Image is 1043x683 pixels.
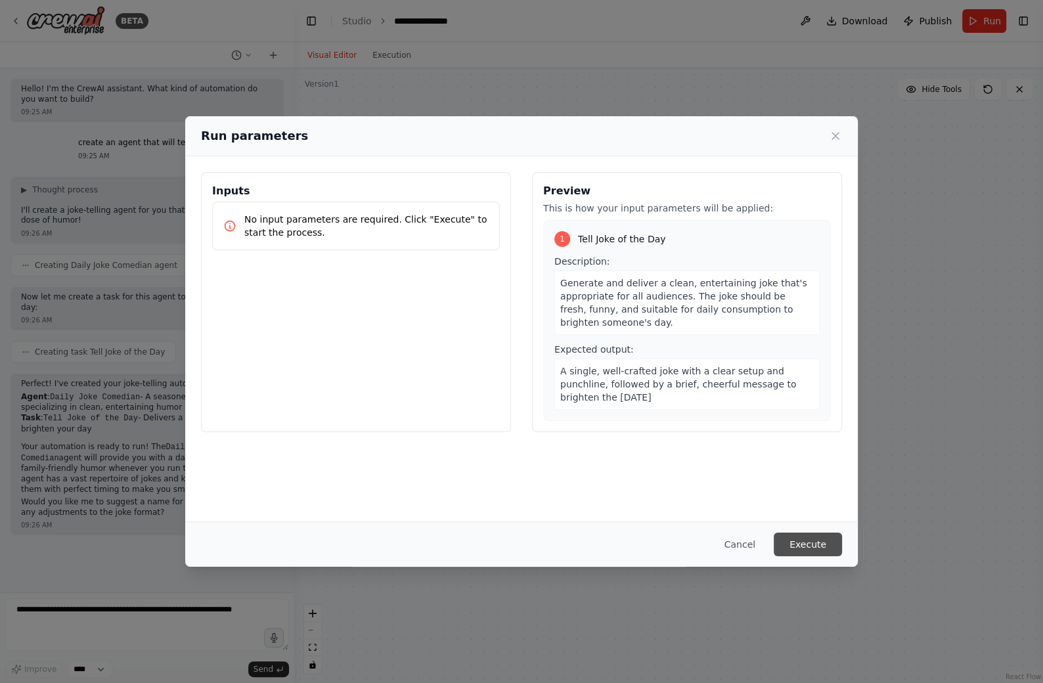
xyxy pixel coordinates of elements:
button: Cancel [714,533,766,556]
span: A single, well-crafted joke with a clear setup and punchline, followed by a brief, cheerful messa... [560,366,796,403]
button: Execute [774,533,842,556]
p: No input parameters are required. Click "Execute" to start the process. [244,213,489,239]
p: This is how your input parameters will be applied: [543,202,831,215]
h2: Run parameters [201,127,308,145]
span: Description: [554,256,610,267]
span: Generate and deliver a clean, entertaining joke that's appropriate for all audiences. The joke sh... [560,278,807,328]
h3: Preview [543,183,831,199]
span: Tell Joke of the Day [578,232,665,246]
h3: Inputs [212,183,500,199]
div: 1 [554,231,570,247]
span: Expected output: [554,344,634,355]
